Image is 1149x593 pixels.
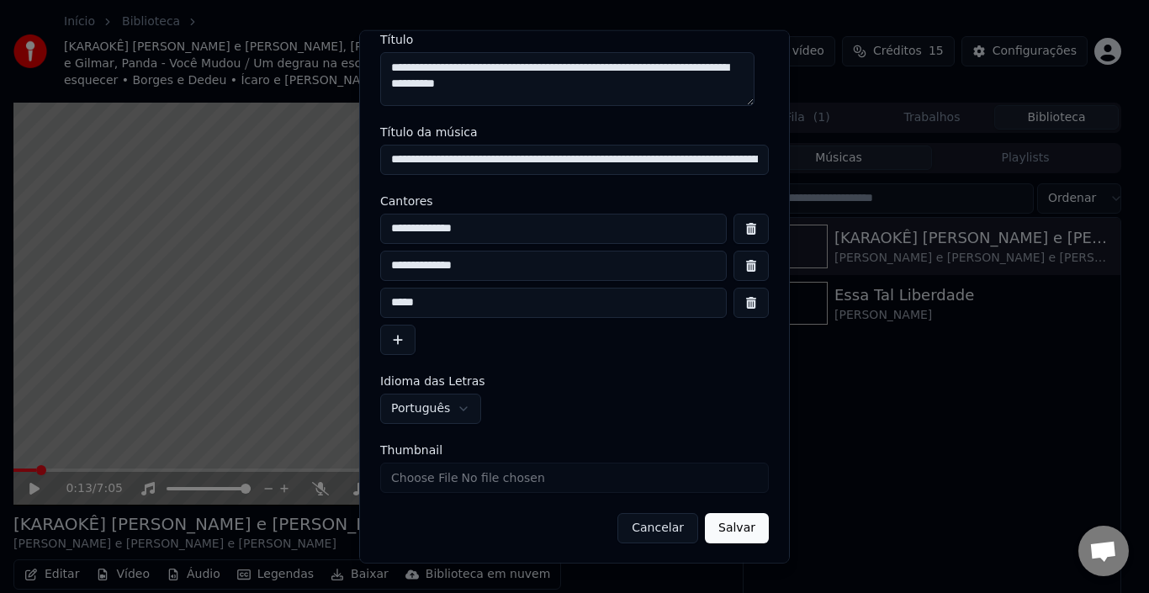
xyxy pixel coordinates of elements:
[380,33,769,45] label: Título
[617,512,698,543] button: Cancelar
[380,125,769,137] label: Título da música
[705,512,769,543] button: Salvar
[380,374,485,386] span: Idioma das Letras
[380,194,769,206] label: Cantores
[380,443,442,455] span: Thumbnail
